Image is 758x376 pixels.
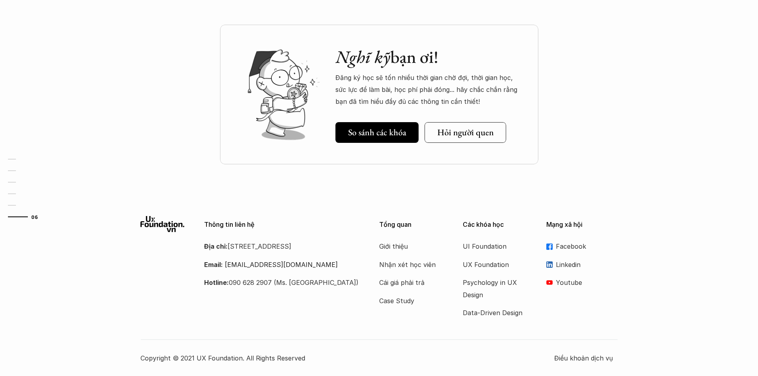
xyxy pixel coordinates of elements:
p: Các khóa học [463,221,534,228]
strong: Hotline: [204,279,229,286]
strong: Địa chỉ: [204,242,228,250]
p: Youtube [556,277,618,288]
a: Linkedin [546,259,618,271]
strong: Email: [204,261,223,269]
a: Giới thiệu [379,240,443,252]
a: Data-Driven Design [463,307,526,319]
p: [STREET_ADDRESS] [204,240,359,252]
p: Tổng quan [379,221,451,228]
strong: 06 [31,214,38,220]
a: UI Foundation [463,240,526,252]
p: Mạng xã hội [546,221,618,228]
h2: bạn ơi! [335,47,522,68]
a: Nhận xét học viên [379,259,443,271]
p: 090 628 2907 (Ms. [GEOGRAPHIC_DATA]) [204,277,359,288]
h5: Hỏi người quen [437,127,494,138]
p: Copyright © 2021 UX Foundation. All Rights Reserved [140,352,554,364]
a: [EMAIL_ADDRESS][DOMAIN_NAME] [225,261,338,269]
em: Nghĩ kỹ [335,45,390,68]
h5: So sánh các khóa [348,127,406,138]
a: Hỏi người quen [425,122,506,143]
p: Đăng ký học sẽ tốn nhiều thời gian chờ đợi, thời gian học, sức lực để làm bài, học phí phải đóng.... [335,72,522,108]
a: UX Foundation [463,259,526,271]
a: 06 [8,212,46,222]
p: Thông tin liên hệ [204,221,359,228]
a: So sánh các khóa [335,122,419,143]
p: Linkedin [556,259,618,271]
p: Facebook [556,240,618,252]
a: Case Study [379,295,443,307]
a: Psychology in UX Design [463,277,526,301]
a: Youtube [546,277,618,288]
a: Facebook [546,240,618,252]
a: Điều khoản dịch vụ [554,352,618,364]
a: Cái giá phải trả [379,277,443,288]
